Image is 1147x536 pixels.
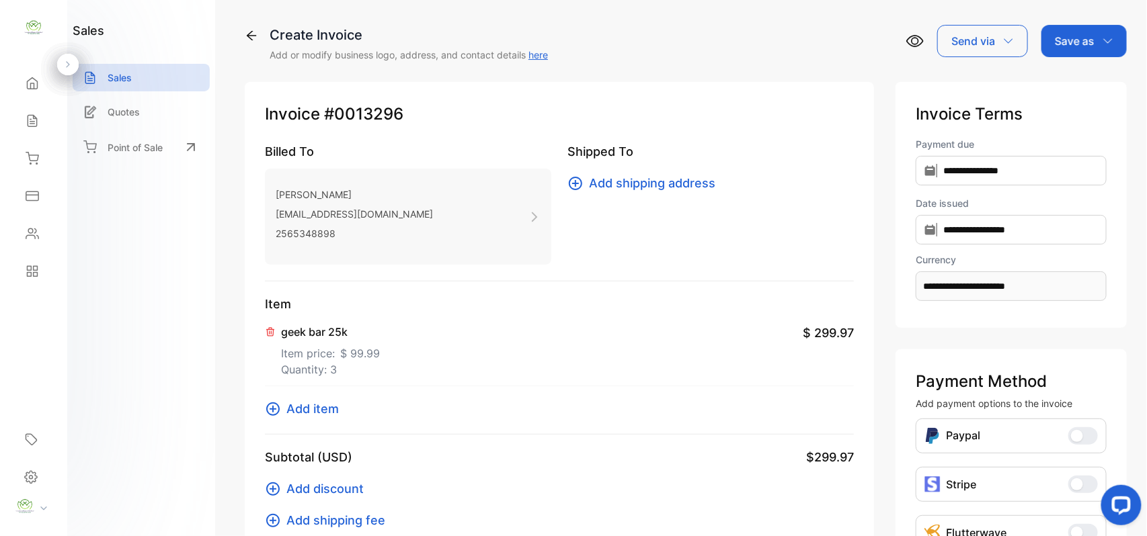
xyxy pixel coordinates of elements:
p: Item [265,295,854,313]
button: Add discount [265,480,372,498]
label: Currency [916,253,1107,267]
a: Sales [73,64,210,91]
p: Sales [108,71,132,85]
a: Point of Sale [73,132,210,162]
span: Add item [286,400,339,418]
p: Invoice Terms [916,102,1107,126]
span: $ 99.99 [340,345,380,361]
div: Create Invoice [270,25,548,45]
h1: sales [73,21,104,40]
img: logo [24,17,44,38]
img: profile [15,496,35,517]
span: Add discount [286,480,364,498]
span: Add shipping fee [286,511,385,529]
p: Payment Method [916,369,1107,394]
button: Add item [265,400,347,418]
p: Paypal [946,427,980,445]
p: geek bar 25k [281,324,380,340]
p: Send via [951,33,995,49]
a: here [528,49,548,60]
p: Save as [1055,33,1095,49]
p: Stripe [946,476,976,492]
a: Quotes [73,98,210,126]
span: Add shipping address [589,174,715,192]
p: Billed To [265,142,551,161]
label: Payment due [916,137,1107,151]
button: Add shipping fee [265,511,393,529]
p: [EMAIL_ADDRESS][DOMAIN_NAME] [276,204,433,224]
img: icon [924,476,941,492]
button: Send via [937,25,1028,57]
p: 2565348898 [276,224,433,243]
p: Point of Sale [108,140,163,154]
button: Add shipping address [567,174,723,192]
label: Date issued [916,196,1107,210]
iframe: LiveChat chat widget [1091,480,1147,536]
p: [PERSON_NAME] [276,185,433,204]
span: $ 299.97 [803,324,854,342]
p: Subtotal (USD) [265,448,352,466]
p: Shipped To [567,142,854,161]
p: Quotes [108,105,140,119]
button: Save as [1041,25,1127,57]
p: Invoice [265,102,854,126]
span: $299.97 [806,448,854,466]
img: Icon [924,427,941,445]
p: Item price: [281,340,380,361]
p: Add or modify business logo, address, and contact details [270,48,548,62]
span: #0013296 [324,102,403,126]
p: Quantity: 3 [281,361,380,377]
p: Add payment options to the invoice [916,396,1107,410]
